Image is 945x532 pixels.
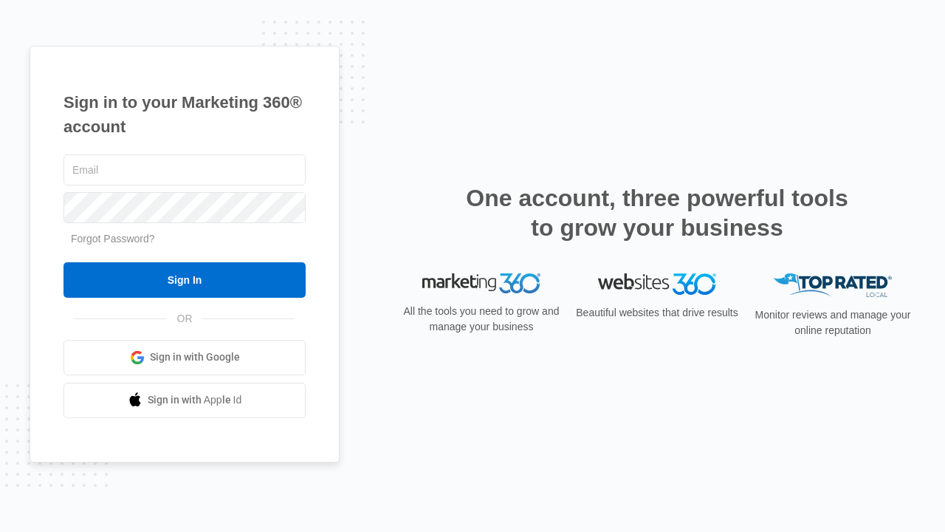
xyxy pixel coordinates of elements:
[63,383,306,418] a: Sign in with Apple Id
[150,349,240,365] span: Sign in with Google
[63,262,306,298] input: Sign In
[63,90,306,139] h1: Sign in to your Marketing 360® account
[461,183,853,242] h2: One account, three powerful tools to grow your business
[399,304,564,335] p: All the tools you need to grow and manage your business
[422,273,540,294] img: Marketing 360
[750,307,915,338] p: Monitor reviews and manage your online reputation
[167,311,203,327] span: OR
[148,392,242,408] span: Sign in with Apple Id
[774,273,892,298] img: Top Rated Local
[574,305,740,321] p: Beautiful websites that drive results
[63,154,306,185] input: Email
[63,340,306,375] a: Sign in with Google
[71,233,155,245] a: Forgot Password?
[598,273,716,295] img: Websites 360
